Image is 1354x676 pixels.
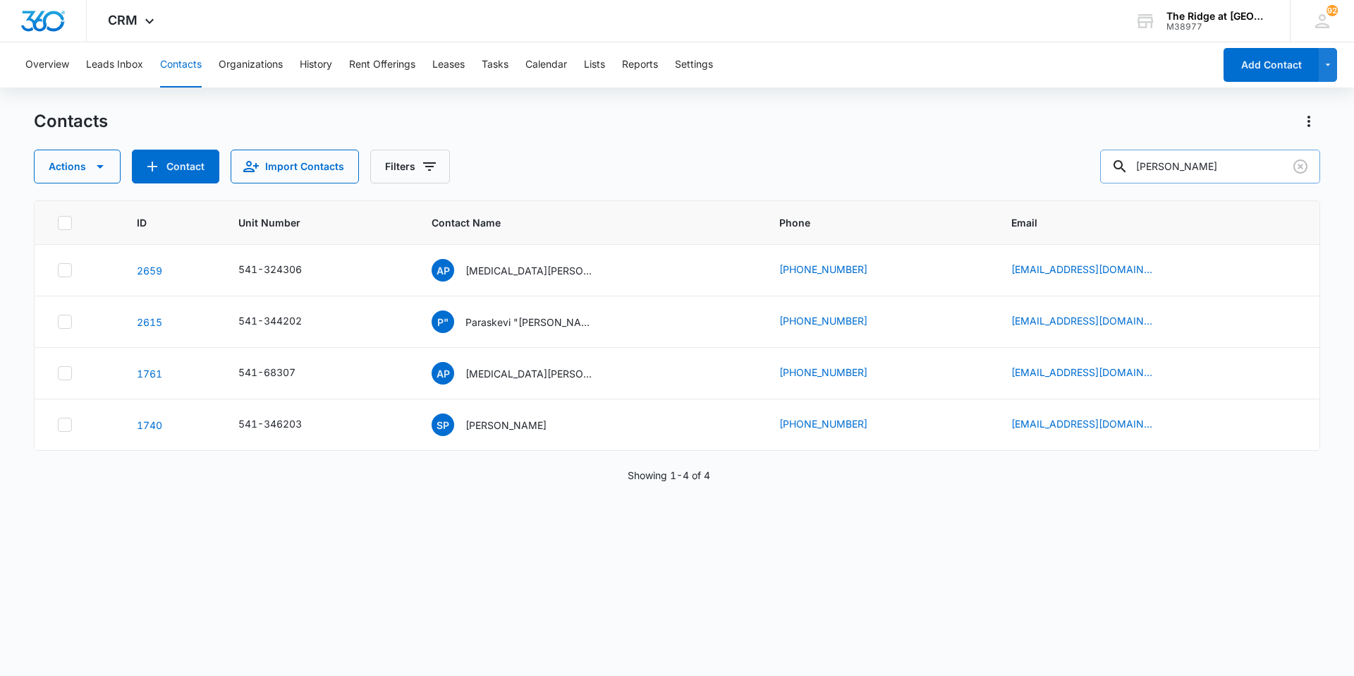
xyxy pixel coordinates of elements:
span: AP [432,362,454,385]
button: Tasks [482,42,508,87]
span: SP [432,414,454,436]
div: 541-68307 [238,365,295,380]
span: ID [137,215,184,230]
div: Phone - (720) 916-5340 - Select to Edit Field [779,313,893,330]
button: Calendar [525,42,567,87]
a: [EMAIL_ADDRESS][DOMAIN_NAME] [1011,262,1152,277]
div: Unit Number - 541-324306 - Select to Edit Field [238,262,327,279]
div: notifications count [1326,5,1338,16]
div: Contact Name - Soterios Palmer-Hillman - Select to Edit Field [432,414,572,436]
div: Contact Name - Alexia Palmer & Stephan Gonzales - Select to Edit Field [432,362,618,385]
button: Overview [25,42,69,87]
button: Clear [1289,155,1312,178]
div: account id [1166,22,1269,32]
p: Paraskevi "[PERSON_NAME]" [PERSON_NAME] [465,315,592,330]
div: Contact Name - Paraskevi "Bessie" Palmer - Select to Edit Field [432,310,618,333]
button: Filters [370,150,450,183]
button: Rent Offerings [349,42,415,87]
div: Unit Number - 541-68307 - Select to Edit Field [238,365,321,382]
a: Navigate to contact details page for Alexia Palmer [137,265,162,277]
span: Email [1011,215,1276,230]
a: Navigate to contact details page for Paraskevi "Bessie" Palmer [137,316,162,328]
button: Add Contact [1224,48,1319,82]
a: Navigate to contact details page for Alexia Palmer & Stephan Gonzales [137,368,162,380]
div: Phone - (303) 242-6787 - Select to Edit Field [779,416,893,433]
input: Search Contacts [1100,150,1320,183]
div: 541-324306 [238,262,302,277]
p: [MEDICAL_DATA][PERSON_NAME] & [PERSON_NAME] [465,366,592,381]
span: Phone [779,215,958,230]
div: Email - paraskeviipalmer1967@gmail.com - Select to Edit Field [1011,313,1178,330]
span: AP [432,259,454,282]
button: Import Contacts [231,150,359,183]
span: P" [432,310,454,333]
div: Email - alexiapalmer04@gmail.com - Select to Edit Field [1011,365,1178,382]
button: Lists [584,42,605,87]
p: Showing 1-4 of 4 [628,468,710,483]
a: [PHONE_NUMBER] [779,313,867,328]
button: Leases [432,42,465,87]
a: [PHONE_NUMBER] [779,262,867,277]
div: 541-346203 [238,416,302,431]
button: Leads Inbox [86,42,143,87]
button: Add Contact [132,150,219,183]
button: Contacts [160,42,202,87]
div: Phone - (970) 599-9012 - Select to Edit Field [779,262,893,279]
button: Actions [1298,110,1320,133]
div: Email - ikepalmer4@gmail.com - Select to Edit Field [1011,416,1178,433]
a: [PHONE_NUMBER] [779,365,867,380]
div: Contact Name - Alexia Palmer - Select to Edit Field [432,259,618,282]
div: Email - alexiapalmer04@gmail.com - Select to Edit Field [1011,262,1178,279]
span: Contact Name [432,215,724,230]
div: Unit Number - 541-344202 - Select to Edit Field [238,313,327,330]
button: Actions [34,150,121,183]
div: account name [1166,11,1269,22]
a: [EMAIL_ADDRESS][DOMAIN_NAME] [1011,365,1152,380]
span: Unit Number [238,215,398,230]
a: [EMAIL_ADDRESS][DOMAIN_NAME] [1011,416,1152,431]
span: CRM [108,13,138,28]
a: [EMAIL_ADDRESS][DOMAIN_NAME] [1011,313,1152,328]
h1: Contacts [34,111,108,132]
button: Settings [675,42,713,87]
div: 541-344202 [238,313,302,328]
a: [PHONE_NUMBER] [779,416,867,431]
p: [PERSON_NAME] [465,418,547,433]
button: History [300,42,332,87]
span: 92 [1326,5,1338,16]
div: Phone - (970) 599-9012 - Select to Edit Field [779,365,893,382]
a: Navigate to contact details page for Soterios Palmer-Hillman [137,419,162,431]
p: [MEDICAL_DATA][PERSON_NAME] [465,263,592,278]
button: Reports [622,42,658,87]
button: Organizations [219,42,283,87]
div: Unit Number - 541-346203 - Select to Edit Field [238,416,327,433]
